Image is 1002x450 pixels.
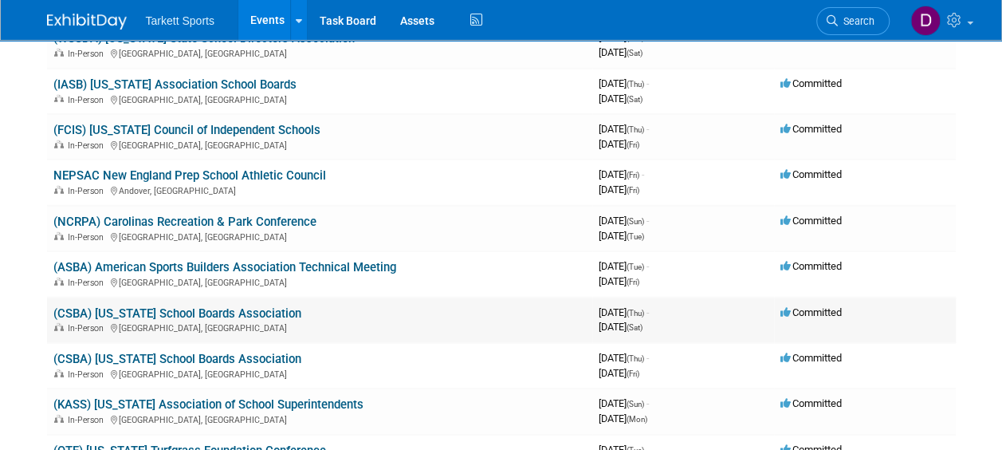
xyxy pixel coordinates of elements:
div: Andover, [GEOGRAPHIC_DATA] [53,184,586,196]
div: [GEOGRAPHIC_DATA], [GEOGRAPHIC_DATA] [53,138,586,151]
span: Tarkett Sports [146,14,214,27]
img: In-Person Event [54,232,64,240]
div: [GEOGRAPHIC_DATA], [GEOGRAPHIC_DATA] [53,93,586,105]
span: (Sat) [627,49,642,57]
span: (Tue) [627,232,644,241]
span: In-Person [68,415,108,425]
span: - [646,306,649,318]
span: (Sat) [627,323,642,332]
span: In-Person [68,49,108,59]
span: Committed [780,77,842,89]
span: (Fri) [627,369,639,378]
a: (IASB) [US_STATE] Association School Boards [53,77,297,92]
a: (FCIS) [US_STATE] Council of Independent Schools [53,123,320,137]
div: [GEOGRAPHIC_DATA], [GEOGRAPHIC_DATA] [53,275,586,288]
span: In-Person [68,186,108,196]
span: - [646,397,649,409]
span: (Sun) [627,400,644,409]
a: (CSBA) [US_STATE] School Boards Association [53,352,301,366]
img: In-Person Event [54,278,64,286]
img: In-Person Event [54,95,64,103]
a: (KASS) [US_STATE] Association of School Superintendents [53,397,363,412]
span: [DATE] [599,412,647,424]
span: [DATE] [599,77,649,89]
span: [DATE] [599,184,639,195]
span: (Mon) [627,415,647,424]
span: Search [838,15,874,27]
img: In-Person Event [54,49,64,57]
span: (Thu) [627,309,644,318]
span: In-Person [68,278,108,288]
div: [GEOGRAPHIC_DATA], [GEOGRAPHIC_DATA] [53,367,586,380]
span: Committed [780,352,842,364]
span: [DATE] [599,306,649,318]
img: David Dwyer [910,6,941,36]
span: Committed [780,306,842,318]
span: [DATE] [599,275,639,287]
span: - [642,168,644,180]
span: (Tue) [627,262,644,271]
span: [DATE] [599,46,642,58]
span: - [646,215,649,227]
span: In-Person [68,232,108,243]
span: (Fri) [627,186,639,195]
div: [GEOGRAPHIC_DATA], [GEOGRAPHIC_DATA] [53,46,586,59]
span: [DATE] [599,352,649,364]
span: Committed [780,397,842,409]
a: (CSBA) [US_STATE] School Boards Association [53,306,301,321]
span: Committed [780,260,842,272]
img: In-Person Event [54,186,64,194]
span: - [646,77,649,89]
span: - [646,123,649,135]
span: - [646,260,649,272]
a: NEPSAC New England Prep School Athletic Council [53,168,326,183]
img: In-Person Event [54,369,64,377]
span: (Thu) [627,354,644,363]
img: In-Person Event [54,140,64,148]
span: [DATE] [599,321,642,333]
div: [GEOGRAPHIC_DATA], [GEOGRAPHIC_DATA] [53,230,586,243]
span: In-Person [68,95,108,105]
span: Committed [780,123,842,135]
div: [GEOGRAPHIC_DATA], [GEOGRAPHIC_DATA] [53,321,586,334]
span: [DATE] [599,123,649,135]
span: [DATE] [599,93,642,105]
span: (Fri) [627,278,639,286]
span: Committed [780,168,842,180]
img: In-Person Event [54,415,64,423]
div: [GEOGRAPHIC_DATA], [GEOGRAPHIC_DATA] [53,412,586,425]
span: [DATE] [599,397,649,409]
span: [DATE] [599,260,649,272]
span: (Sat) [627,95,642,104]
a: Search [816,7,890,35]
span: In-Person [68,369,108,380]
span: In-Person [68,140,108,151]
span: Committed [780,215,842,227]
span: [DATE] [599,168,644,180]
span: [DATE] [599,215,649,227]
a: (NCRPA) Carolinas Recreation & Park Conference [53,215,316,229]
span: (Fri) [627,140,639,149]
span: (Sun) [627,217,644,226]
span: [DATE] [599,230,644,242]
span: (Thu) [627,125,644,134]
img: In-Person Event [54,323,64,331]
span: (Fri) [627,171,639,180]
a: (ASBA) American Sports Builders Association Technical Meeting [53,260,396,274]
img: ExhibitDay [47,14,127,30]
span: [DATE] [599,367,639,379]
span: - [646,352,649,364]
span: [DATE] [599,138,639,150]
span: In-Person [68,323,108,334]
span: (Thu) [627,80,644,89]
